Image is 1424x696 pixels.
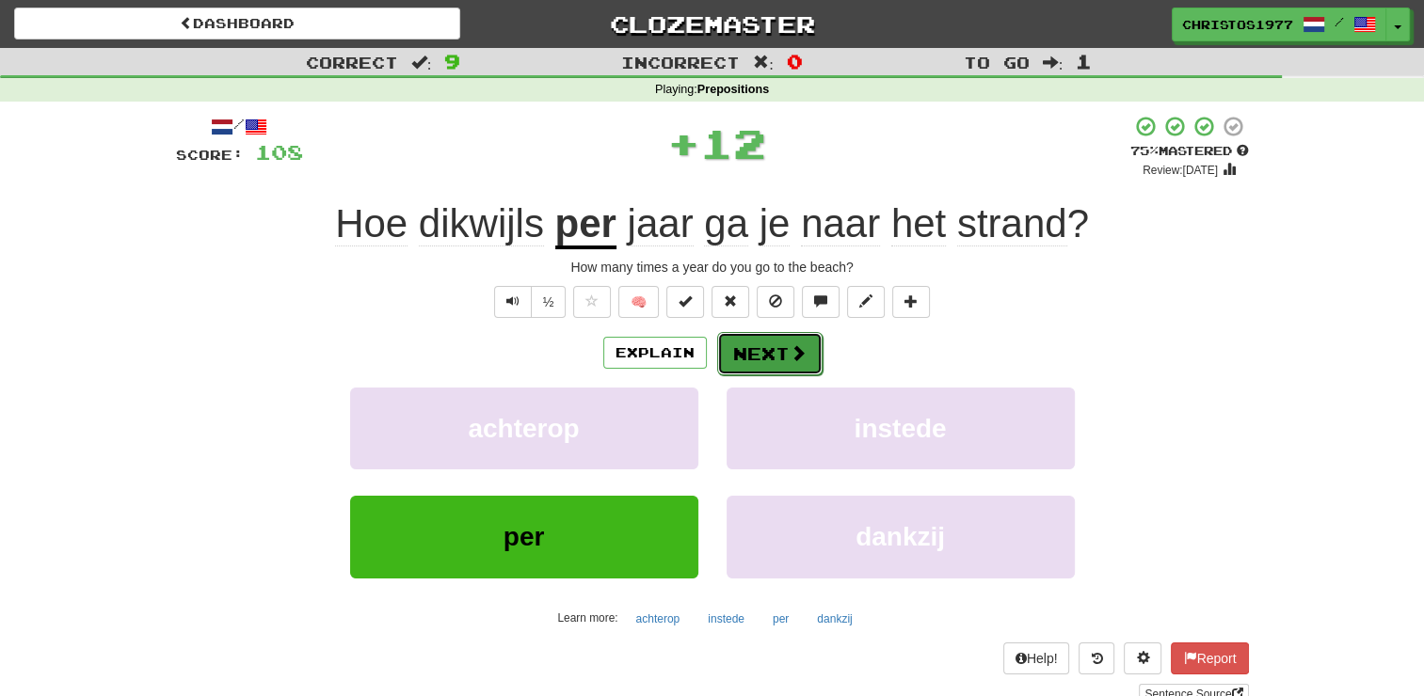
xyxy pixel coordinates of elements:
button: Explain [603,337,707,369]
span: dankzij [856,522,945,551]
span: Christos1977 [1182,16,1293,33]
span: dikwijls [419,201,544,246]
button: Round history (alt+y) [1079,642,1114,674]
button: Discuss sentence (alt+u) [802,286,840,318]
span: Score: [176,147,244,163]
a: Clozemaster [488,8,935,40]
button: dankzij [807,605,862,633]
button: Add to collection (alt+a) [892,286,930,318]
span: het [891,201,946,246]
span: 75 % [1130,143,1159,158]
button: dankzij [727,496,1075,577]
span: jaar [628,201,694,246]
button: achterop [626,605,691,633]
div: Text-to-speech controls [490,286,567,318]
div: How many times a year do you go to the beach? [176,258,1249,277]
span: achterop [468,414,579,443]
div: / [176,115,303,138]
span: je [760,201,791,246]
button: Help! [1003,642,1070,674]
span: 1 [1076,50,1092,72]
span: 9 [444,50,460,72]
button: instede [697,605,755,633]
span: / [1335,15,1344,28]
button: instede [727,388,1075,469]
span: instede [854,414,946,443]
span: ? [616,201,1089,246]
button: 🧠 [618,286,659,318]
button: Next [717,332,823,375]
button: Ignore sentence (alt+i) [757,286,794,318]
button: per [762,605,799,633]
a: Dashboard [14,8,460,40]
small: Review: [DATE] [1143,164,1218,177]
button: Report [1171,642,1248,674]
button: achterop [350,388,698,469]
span: : [753,55,774,71]
span: Incorrect [621,53,740,71]
small: Learn more: [557,611,617,625]
button: Play sentence audio (ctl+space) [494,286,532,318]
span: Correct [306,53,398,71]
span: per [504,522,545,551]
div: Mastered [1130,143,1249,160]
button: Reset to 0% Mastered (alt+r) [712,286,749,318]
span: strand [957,201,1067,246]
span: 0 [787,50,803,72]
button: ½ [531,286,567,318]
u: per [555,201,616,249]
button: per [350,496,698,577]
span: + [667,115,700,171]
span: naar [801,201,880,246]
span: ga [704,201,748,246]
span: Hoe [335,201,408,246]
button: Set this sentence to 100% Mastered (alt+m) [666,286,704,318]
button: Favorite sentence (alt+f) [573,286,611,318]
strong: Prepositions [697,83,769,96]
span: : [1043,55,1064,71]
a: Christos1977 / [1172,8,1386,41]
span: 108 [255,140,303,164]
span: 12 [700,119,766,166]
span: To go [964,53,1030,71]
button: Edit sentence (alt+d) [847,286,885,318]
span: : [411,55,432,71]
